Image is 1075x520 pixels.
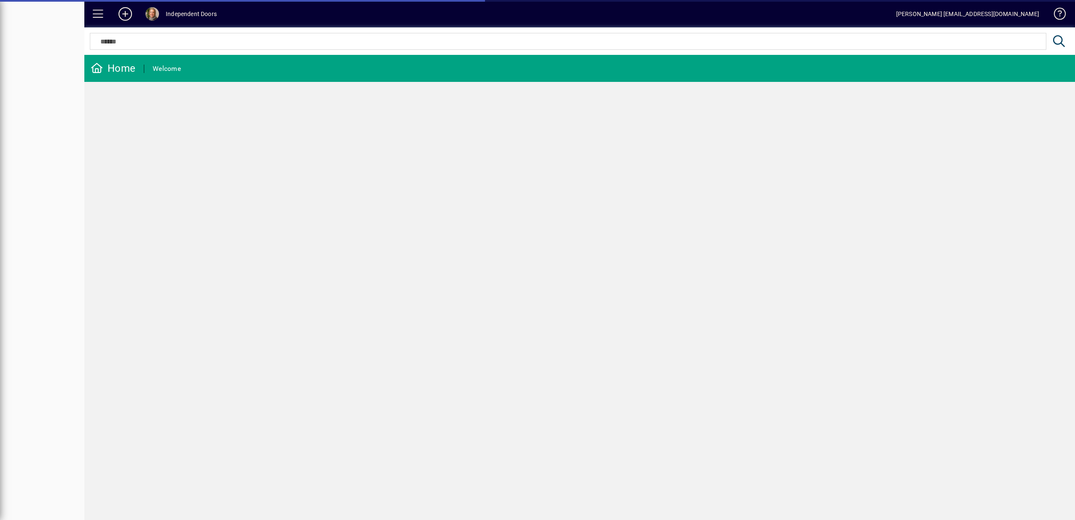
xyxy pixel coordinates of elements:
[139,6,166,22] button: Profile
[1048,2,1064,29] a: Knowledge Base
[896,7,1039,21] div: [PERSON_NAME] [EMAIL_ADDRESS][DOMAIN_NAME]
[166,7,217,21] div: Independent Doors
[153,62,181,76] div: Welcome
[91,62,135,75] div: Home
[112,6,139,22] button: Add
